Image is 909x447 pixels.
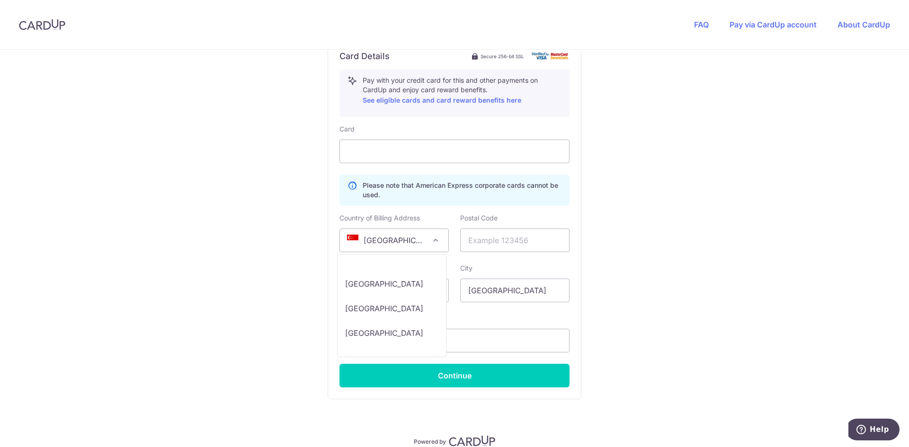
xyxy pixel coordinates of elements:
[339,124,355,134] label: Card
[339,228,449,252] span: Singapore
[339,213,420,223] label: Country of Billing Address
[339,364,570,387] button: Continue
[694,20,709,29] a: FAQ
[363,96,521,104] a: See eligible cards and card reward benefits here
[460,228,570,252] input: Example 123456
[838,20,890,29] a: About CardUp
[449,435,495,447] img: CardUp
[460,263,472,273] label: City
[363,181,561,200] p: Please note that American Express corporate cards cannot be used.
[532,52,570,60] img: card secure
[460,213,498,223] label: Postal Code
[345,303,423,314] p: [GEOGRAPHIC_DATA]
[730,20,817,29] a: Pay via CardUp account
[340,229,448,252] span: Singapore
[348,146,561,157] iframe: Secure card payment input frame
[848,419,900,442] iframe: Opens a widget where you can find more information
[481,53,524,60] span: Secure 256-bit SSL
[363,76,561,106] p: Pay with your credit card for this and other payments on CardUp and enjoy card reward benefits.
[345,278,423,289] p: [GEOGRAPHIC_DATA]
[414,436,446,446] p: Powered by
[19,19,65,30] img: CardUp
[339,51,390,62] h6: Card Details
[345,327,423,339] p: [GEOGRAPHIC_DATA]
[345,352,423,363] p: [GEOGRAPHIC_DATA]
